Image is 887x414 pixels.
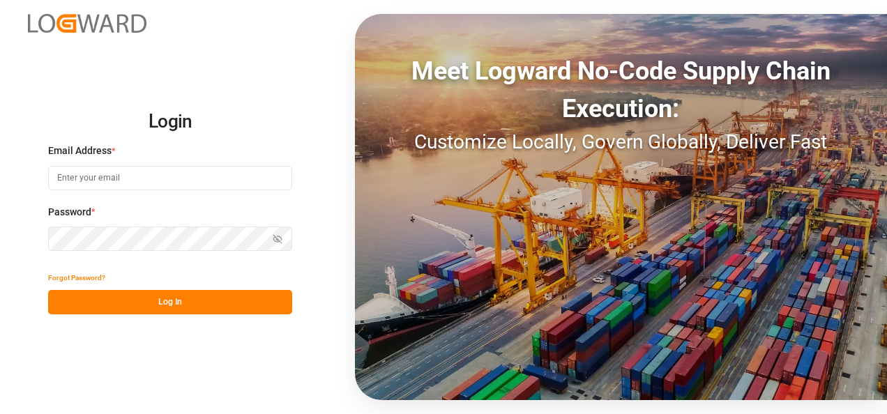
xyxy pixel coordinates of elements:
div: Meet Logward No-Code Supply Chain Execution: [355,52,887,128]
img: Logward_new_orange.png [28,14,146,33]
button: Log In [48,290,292,314]
input: Enter your email [48,166,292,190]
h2: Login [48,100,292,144]
span: Email Address [48,144,112,158]
button: Forgot Password? [48,266,105,290]
span: Password [48,205,91,220]
div: Customize Locally, Govern Globally, Deliver Fast [355,128,887,157]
